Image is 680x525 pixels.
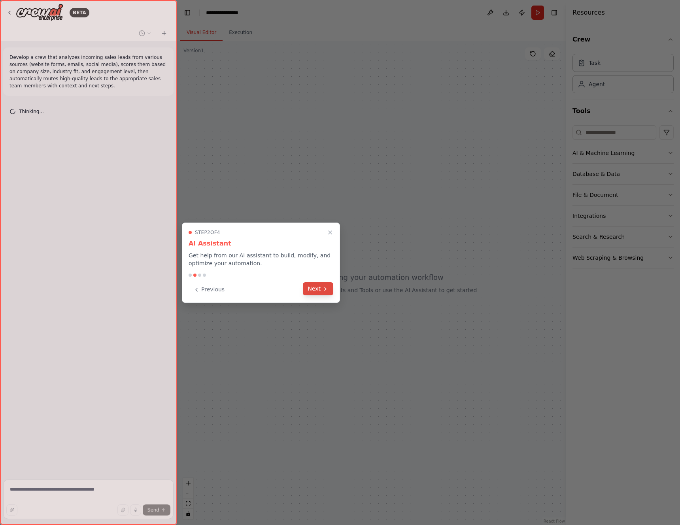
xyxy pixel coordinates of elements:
[189,283,229,296] button: Previous
[325,228,335,237] button: Close walkthrough
[182,7,193,18] button: Hide left sidebar
[189,239,333,248] h3: AI Assistant
[195,229,220,236] span: Step 2 of 4
[189,251,333,267] p: Get help from our AI assistant to build, modify, and optimize your automation.
[303,282,333,295] button: Next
